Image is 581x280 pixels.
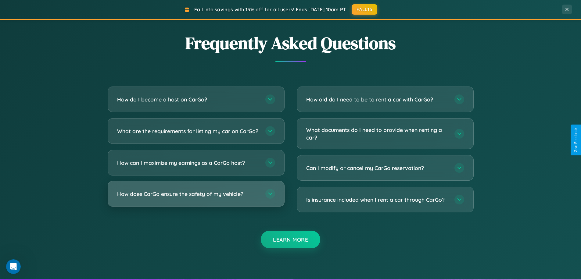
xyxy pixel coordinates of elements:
[117,96,259,103] h3: How do I become a host on CarGo?
[117,190,259,198] h3: How does CarGo ensure the safety of my vehicle?
[352,4,377,15] button: FALL15
[306,96,448,103] h3: How old do I need to be to rent a car with CarGo?
[261,231,320,248] button: Learn More
[6,259,21,274] iframe: Intercom live chat
[117,127,259,135] h3: What are the requirements for listing my car on CarGo?
[117,159,259,167] h3: How can I maximize my earnings as a CarGo host?
[306,196,448,204] h3: Is insurance included when I rent a car through CarGo?
[306,164,448,172] h3: Can I modify or cancel my CarGo reservation?
[306,126,448,141] h3: What documents do I need to provide when renting a car?
[574,128,578,152] div: Give Feedback
[194,6,347,12] span: Fall into savings with 15% off for all users! Ends [DATE] 10am PT.
[108,31,474,55] h2: Frequently Asked Questions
